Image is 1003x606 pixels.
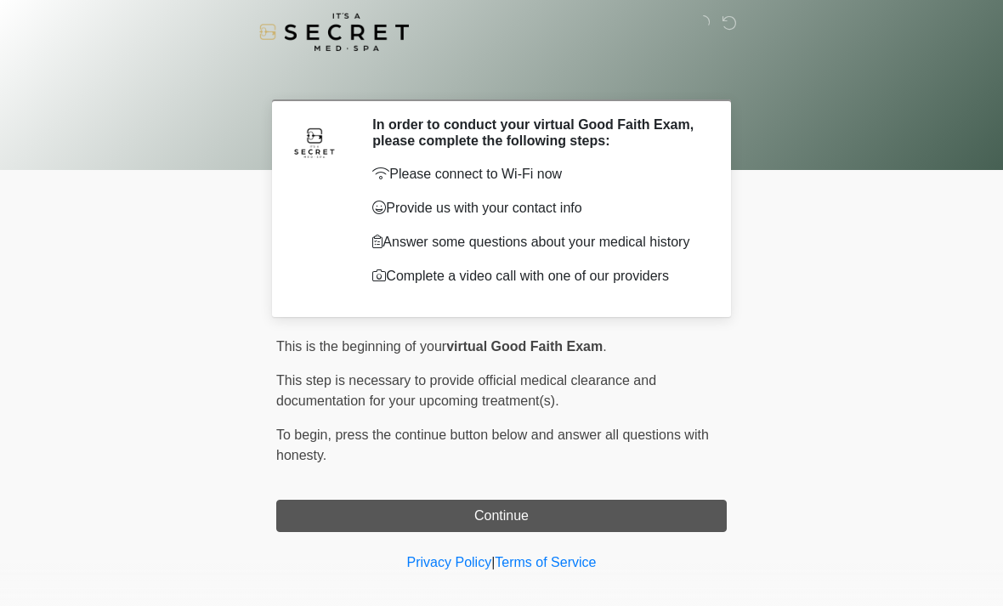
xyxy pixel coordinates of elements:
p: Complete a video call with one of our providers [372,266,701,286]
h1: ‎ ‎ [263,61,739,93]
img: It's A Secret Med Spa Logo [259,13,409,51]
a: Privacy Policy [407,555,492,569]
span: . [603,339,606,354]
strong: virtual Good Faith Exam [446,339,603,354]
p: Answer some questions about your medical history [372,232,701,252]
span: This is the beginning of your [276,339,446,354]
h2: In order to conduct your virtual Good Faith Exam, please complete the following steps: [372,116,701,149]
span: To begin, [276,428,335,442]
a: | [491,555,495,569]
span: press the continue button below and answer all questions with honesty. [276,428,709,462]
span: This step is necessary to provide official medical clearance and documentation for your upcoming ... [276,373,656,408]
button: Continue [276,500,727,532]
a: Terms of Service [495,555,596,569]
p: Provide us with your contact info [372,198,701,218]
p: Please connect to Wi-Fi now [372,164,701,184]
img: Agent Avatar [289,116,340,167]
